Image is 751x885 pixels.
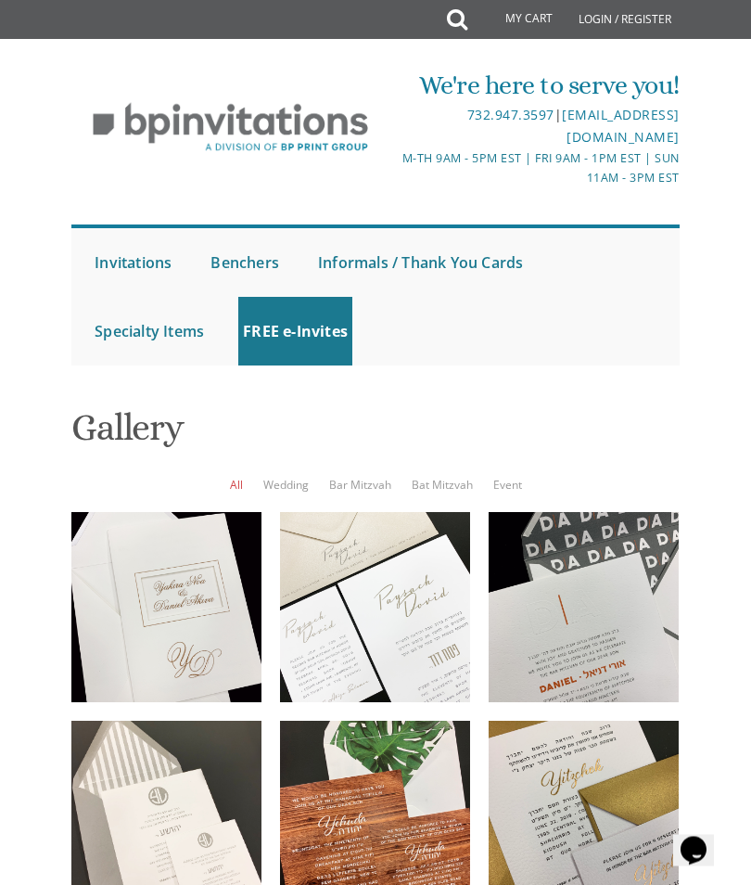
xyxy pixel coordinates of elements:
div: | [376,105,679,149]
div: M-Th 9am - 5pm EST | Fri 9am - 1pm EST | Sun 11am - 3pm EST [376,149,679,189]
a: Invitations [90,229,176,298]
a: FREE e-Invites [238,298,352,366]
a: Benchers [206,229,284,298]
a: Bar Mitzvah [329,478,391,494]
img: BP Invitation Loft [71,90,389,167]
div: We're here to serve you! [376,68,679,105]
a: Wedding [263,478,309,494]
a: Bat Mitzvah [412,478,473,494]
a: Event [493,478,522,494]
a: [EMAIL_ADDRESS][DOMAIN_NAME] [562,107,680,147]
a: All [230,478,243,494]
h1: Gallery [71,408,680,463]
a: Informals / Thank You Cards [313,229,528,298]
a: Specialty Items [90,298,209,366]
a: 732.947.3597 [467,107,554,124]
a: My Cart [465,2,566,39]
iframe: chat widget [673,811,732,866]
